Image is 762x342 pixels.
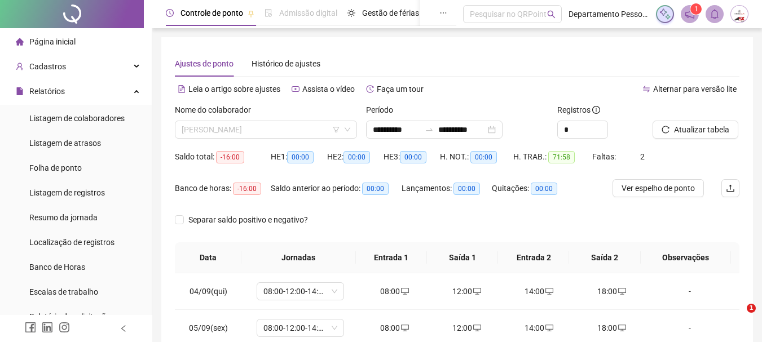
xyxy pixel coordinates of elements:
span: Banco de Horas [29,263,85,272]
span: facebook [25,322,36,333]
th: Saída 2 [569,242,640,273]
span: 08:00-12:00-14:00-18:00 [263,283,337,300]
th: Entrada 2 [498,242,569,273]
span: history [366,85,374,93]
label: Período [366,104,400,116]
div: 18:00 [584,322,638,334]
span: search [547,10,556,19]
span: Leia o artigo sobre ajustes [188,85,280,94]
div: H. NOT.: [440,150,513,163]
span: Página inicial [29,37,76,46]
span: desktop [544,287,553,295]
span: Gestão de férias [362,8,419,17]
img: 54126 [731,6,748,23]
span: Assista o vídeo [302,85,355,94]
span: swap-right [425,125,434,134]
span: 71:58 [548,151,575,163]
button: Atualizar tabela [653,121,738,139]
div: 08:00 [368,285,422,297]
span: clock-circle [166,9,174,17]
span: info-circle [592,106,600,114]
span: notification [685,9,695,19]
label: Nome do colaborador [175,104,258,116]
span: 1 [694,5,698,13]
div: 14:00 [512,285,566,297]
span: Ver espelho de ponto [622,182,695,194]
img: sparkle-icon.fc2bf0ac1784a2077858766a79e2daf3.svg [659,8,671,20]
span: file-text [178,85,186,93]
div: HE 3: [384,150,440,163]
span: reload [662,126,669,134]
span: bell [710,9,720,19]
span: file [16,87,24,95]
span: Ajustes de ponto [175,59,234,68]
span: desktop [400,287,409,295]
div: Quitações: [492,182,571,195]
span: Listagem de registros [29,188,105,197]
span: Relatório de solicitações [29,312,114,321]
span: 00:00 [453,183,480,195]
span: Listagem de colaboradores [29,114,125,123]
span: pushpin [248,10,254,17]
th: Saída 1 [427,242,498,273]
span: 00:00 [531,183,557,195]
span: instagram [59,322,70,333]
span: Histórico de ajustes [252,59,320,68]
span: 05/09(sex) [189,323,228,332]
span: Resumo da jornada [29,213,98,222]
span: Faça um tour [377,85,424,94]
span: 1 [747,304,756,313]
span: Relatórios [29,87,65,96]
span: Admissão digital [279,8,337,17]
span: user-add [16,63,24,70]
div: 08:00 [368,322,422,334]
span: Atualizar tabela [674,123,729,136]
span: Escalas de trabalho [29,287,98,296]
div: 12:00 [440,322,494,334]
span: Controle de ponto [180,8,243,17]
button: Ver espelho de ponto [613,179,704,197]
span: upload [726,184,735,193]
span: 00:00 [470,151,497,163]
span: desktop [400,324,409,332]
span: 2 [640,152,645,161]
span: Localização de registros [29,238,114,247]
div: 12:00 [440,285,494,297]
sup: 1 [690,3,702,15]
span: BRUNO DA SILVA BIANCK [182,121,350,138]
div: - [657,285,723,297]
div: 14:00 [512,322,566,334]
span: swap [642,85,650,93]
span: linkedin [42,322,53,333]
span: filter [333,126,340,133]
span: Faltas: [592,152,618,161]
div: 18:00 [584,285,638,297]
span: desktop [617,287,626,295]
span: 08:00-12:00-14:00-18:00 [263,319,337,336]
span: desktop [544,324,553,332]
span: ellipsis [439,9,447,17]
span: 00:00 [362,183,389,195]
span: down [344,126,351,133]
span: left [120,325,127,332]
span: desktop [472,324,481,332]
th: Observações [641,242,731,273]
span: Alternar para versão lite [653,85,737,94]
span: desktop [472,287,481,295]
th: Entrada 1 [356,242,427,273]
div: - [657,322,723,334]
span: Cadastros [29,62,66,71]
span: desktop [617,324,626,332]
span: 04/09(qui) [190,287,227,296]
span: Listagem de atrasos [29,139,101,148]
span: Departamento Pessoal - ASX COMERCIO LTDA [569,8,649,20]
span: home [16,38,24,46]
span: youtube [292,85,299,93]
span: 00:00 [400,151,426,163]
div: Lançamentos: [402,182,492,195]
span: Registros [557,104,600,116]
span: file-done [265,9,272,17]
span: Observações [650,251,722,264]
span: sun [347,9,355,17]
iframe: Intercom live chat [724,304,751,331]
